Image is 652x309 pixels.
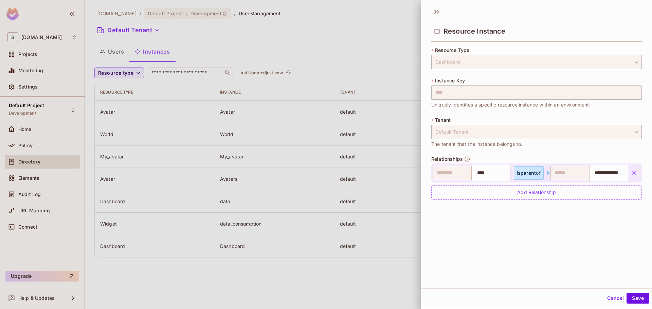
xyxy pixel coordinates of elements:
[443,27,506,35] span: Resource Instance
[521,170,536,176] span: parent
[435,117,451,123] span: Tenant
[431,185,642,200] div: Add Relationship
[435,78,465,83] span: Instance Key
[627,293,649,304] button: Save
[431,101,591,109] span: Uniquely identifies a specific resource instance within an environment.
[517,170,541,176] div: is of
[604,293,627,304] button: Cancel
[431,140,522,148] span: The tenant that the instance belongs to.
[435,47,469,53] span: Resource Type
[431,55,642,69] div: Dashboard
[431,125,642,139] div: Default Tenant
[431,156,463,162] span: Relationships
